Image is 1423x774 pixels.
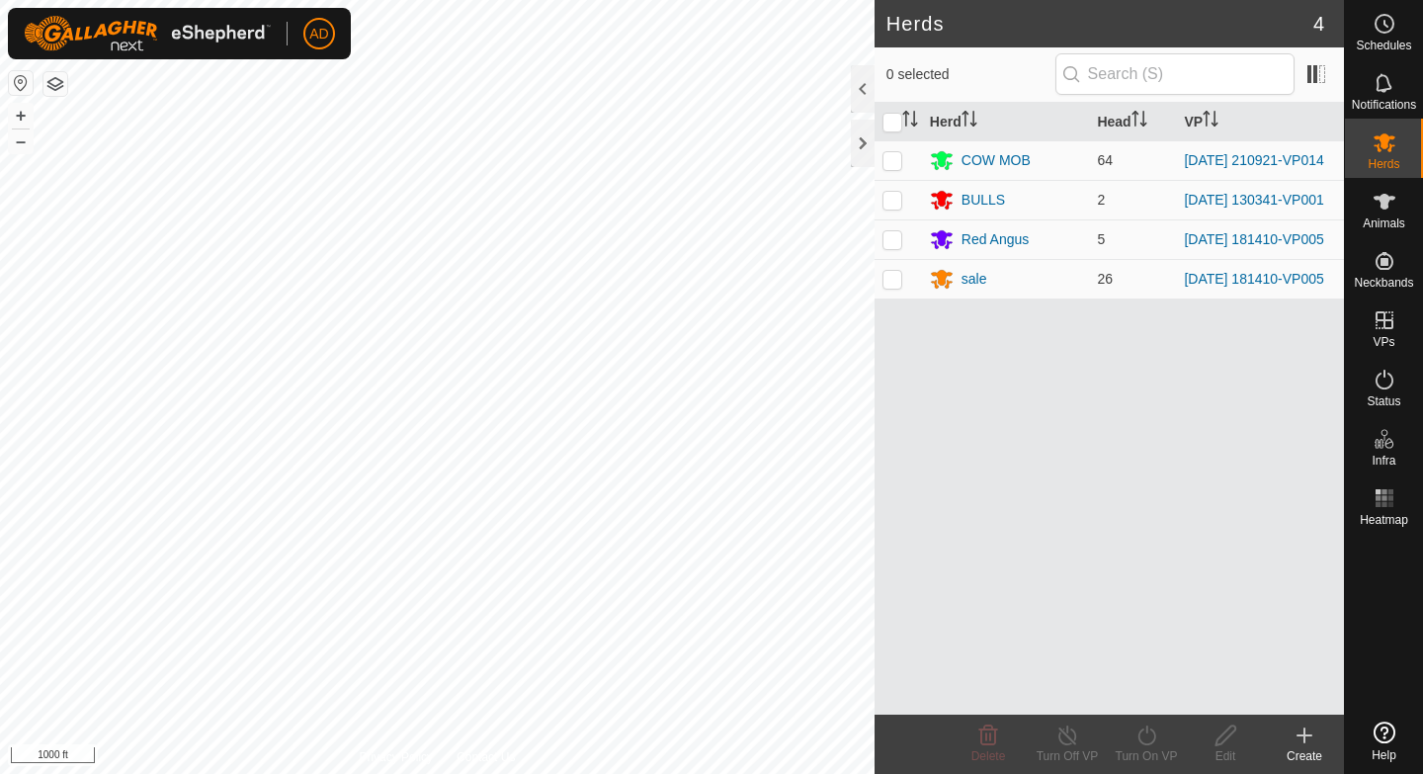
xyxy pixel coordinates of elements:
[1176,103,1344,141] th: VP
[1265,747,1344,765] div: Create
[359,748,433,766] a: Privacy Policy
[1356,40,1411,51] span: Schedules
[1131,114,1147,129] p-sorticon: Activate to sort
[1184,271,1323,287] a: [DATE] 181410-VP005
[1097,271,1113,287] span: 26
[1313,9,1324,39] span: 4
[1367,395,1400,407] span: Status
[1097,192,1105,208] span: 2
[962,229,1030,250] div: Red Angus
[9,129,33,153] button: –
[457,748,515,766] a: Contact Us
[1055,53,1295,95] input: Search (S)
[962,190,1005,211] div: BULLS
[43,72,67,96] button: Map Layers
[1368,158,1399,170] span: Herds
[9,71,33,95] button: Reset Map
[1345,714,1423,769] a: Help
[1107,747,1186,765] div: Turn On VP
[1203,114,1218,129] p-sorticon: Activate to sort
[1360,514,1408,526] span: Heatmap
[1028,747,1107,765] div: Turn Off VP
[1184,152,1323,168] a: [DATE] 210921-VP014
[24,16,271,51] img: Gallagher Logo
[902,114,918,129] p-sorticon: Activate to sort
[1372,455,1395,467] span: Infra
[1354,277,1413,289] span: Neckbands
[922,103,1090,141] th: Herd
[962,150,1031,171] div: COW MOB
[1184,231,1323,247] a: [DATE] 181410-VP005
[1089,103,1176,141] th: Head
[962,114,977,129] p-sorticon: Activate to sort
[1352,99,1416,111] span: Notifications
[971,749,1006,763] span: Delete
[886,12,1313,36] h2: Herds
[1186,747,1265,765] div: Edit
[962,269,987,290] div: sale
[1097,231,1105,247] span: 5
[9,104,33,128] button: +
[1184,192,1323,208] a: [DATE] 130341-VP001
[886,64,1055,85] span: 0 selected
[1363,217,1405,229] span: Animals
[1373,336,1394,348] span: VPs
[1097,152,1113,168] span: 64
[309,24,328,44] span: AD
[1372,749,1396,761] span: Help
